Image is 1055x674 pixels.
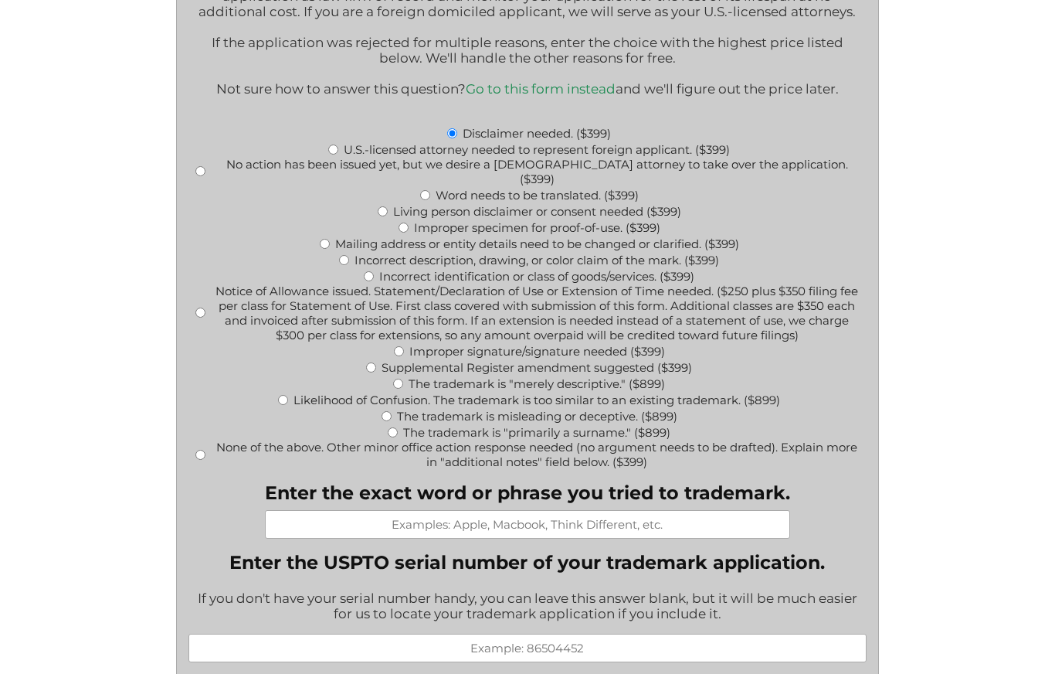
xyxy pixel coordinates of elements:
[414,220,660,235] label: Improper specimen for proof-of-use. ($399)
[403,425,670,440] label: The trademark is "primarily a surname." ($899)
[188,634,867,662] input: Example: 86504452
[211,440,864,469] label: None of the above. Other minor office action response needed (no argument needs to be drafted). E...
[466,81,616,97] a: Go to this form instead
[211,284,864,342] label: Notice of Allowance issued. Statement/Declaration of Use or Extension of Time needed. ($250 plus ...
[335,237,739,251] label: Mailing address or entity details need to be changed or clarified. ($399)
[188,580,867,634] div: If you don't have your serial number handy, you can leave this answer blank, but it will be much ...
[188,551,867,574] label: Enter the USPTO serial number of your trademark application.
[265,510,790,539] input: Examples: Apple, Macbook, Think Different, etc.
[463,126,611,141] label: Disclaimer needed. ($399)
[354,253,719,267] label: Incorrect description, drawing, or color claim of the mark. ($399)
[397,409,677,424] label: The trademark is misleading or deceptive. ($899)
[265,482,790,504] label: Enter the exact word or phrase you tried to trademark.
[393,204,681,219] label: Living person disclaimer or consent needed ($399)
[409,376,665,391] label: The trademark is "merely descriptive." ($899)
[436,188,639,203] label: Word needs to be translated. ($399)
[409,344,665,359] label: Improper signature/signature needed ($399)
[188,81,867,97] p: Not sure how to answer this question? and we'll figure out the price later.
[188,35,867,66] p: If the application was rejected for multiple reasons, enter the choice with the highest price lis...
[293,393,780,407] label: Likelihood of Confusion. The trademark is too similar to an existing trademark. ($899)
[211,157,864,186] label: No action has been issued yet, but we desire a [DEMOGRAPHIC_DATA] attorney to take over the appli...
[382,360,692,375] label: Supplemental Register amendment suggested ($399)
[344,142,730,157] label: U.S.-licensed attorney needed to represent foreign applicant. ($399)
[379,269,694,284] label: Incorrect identification or class of goods/services. ($399)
